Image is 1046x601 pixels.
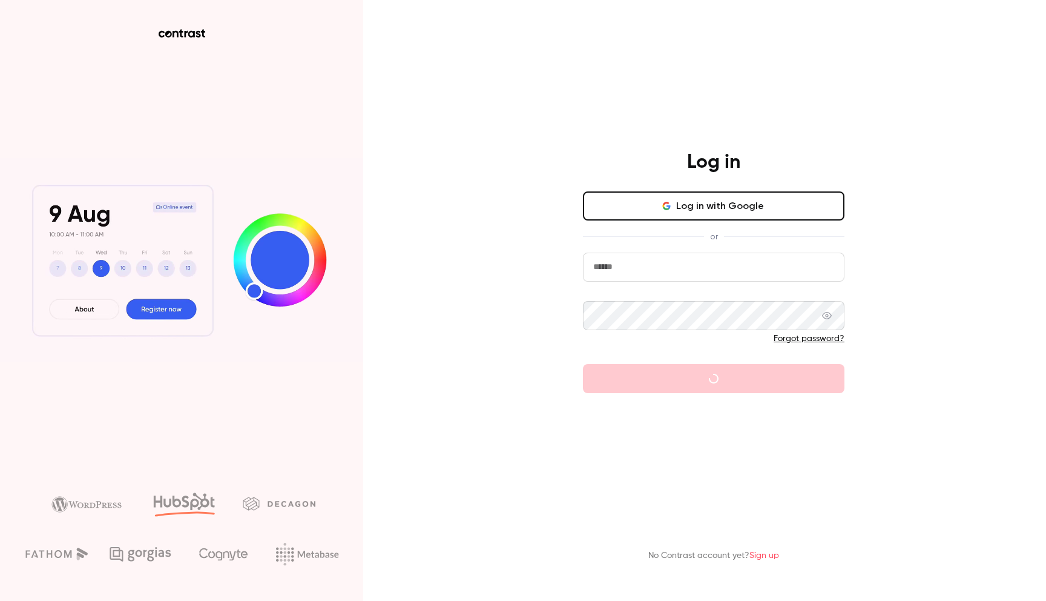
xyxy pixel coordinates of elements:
p: No Contrast account yet? [648,550,779,562]
a: Sign up [749,551,779,560]
span: or [704,230,724,243]
img: decagon [243,497,315,510]
h4: Log in [687,150,740,174]
button: Log in with Google [583,191,844,221]
a: Forgot password? [774,334,844,343]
